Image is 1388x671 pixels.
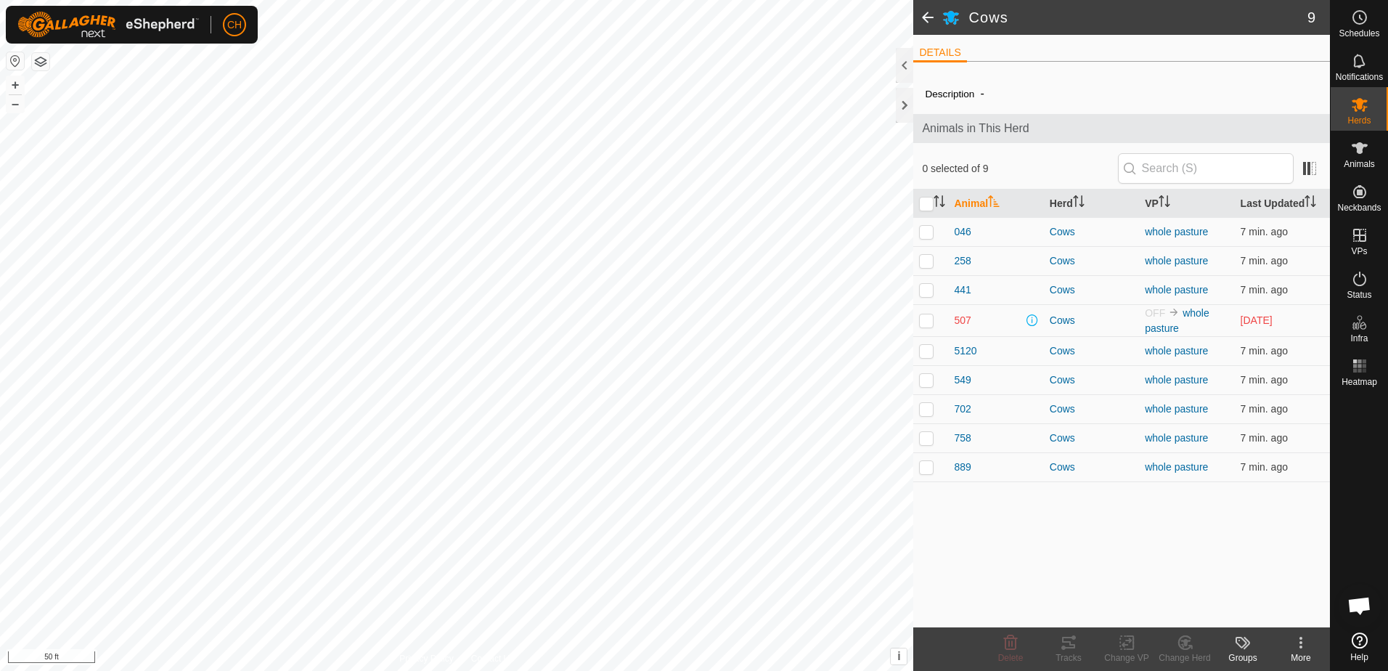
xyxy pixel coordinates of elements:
[7,52,24,70] button: Reset Map
[1145,307,1209,334] a: whole pasture
[1214,651,1272,664] div: Groups
[1350,653,1368,662] span: Help
[1241,403,1288,415] span: Oct 2, 2025, 8:47 AM
[1342,378,1377,386] span: Heatmap
[954,373,971,388] span: 549
[998,653,1024,663] span: Delete
[1145,432,1208,444] a: whole pasture
[988,198,1000,209] p-sorticon: Activate to sort
[1347,290,1371,299] span: Status
[897,650,900,662] span: i
[1235,190,1330,218] th: Last Updated
[1241,284,1288,296] span: Oct 2, 2025, 8:47 AM
[1050,343,1133,359] div: Cows
[1073,198,1085,209] p-sorticon: Activate to sort
[954,431,971,446] span: 758
[1098,651,1156,664] div: Change VP
[1241,226,1288,237] span: Oct 2, 2025, 8:47 AM
[1331,627,1388,667] a: Help
[1145,403,1208,415] a: whole pasture
[1050,224,1133,240] div: Cows
[968,9,1307,26] h2: Cows
[1272,651,1330,664] div: More
[1050,373,1133,388] div: Cows
[954,224,971,240] span: 046
[1050,402,1133,417] div: Cows
[17,12,199,38] img: Gallagher Logo
[1241,345,1288,357] span: Oct 2, 2025, 8:47 AM
[954,343,976,359] span: 5120
[954,282,971,298] span: 441
[922,161,1117,176] span: 0 selected of 9
[1145,345,1208,357] a: whole pasture
[7,95,24,113] button: –
[1338,584,1381,627] div: Open chat
[399,652,454,665] a: Privacy Policy
[1145,307,1165,319] span: OFF
[1145,461,1208,473] a: whole pasture
[974,81,989,105] span: -
[925,89,974,99] label: Description
[1040,651,1098,664] div: Tracks
[32,53,49,70] button: Map Layers
[1050,431,1133,446] div: Cows
[1159,198,1170,209] p-sorticon: Activate to sort
[1344,160,1375,168] span: Animals
[1339,29,1379,38] span: Schedules
[934,198,945,209] p-sorticon: Activate to sort
[954,253,971,269] span: 258
[891,648,907,664] button: i
[1050,253,1133,269] div: Cows
[954,460,971,475] span: 889
[948,190,1043,218] th: Animal
[913,45,966,62] li: DETAILS
[1145,255,1208,267] a: whole pasture
[1347,116,1371,125] span: Herds
[1241,255,1288,267] span: Oct 2, 2025, 8:47 AM
[1305,198,1316,209] p-sorticon: Activate to sort
[1337,203,1381,212] span: Neckbands
[1050,313,1133,328] div: Cows
[1307,7,1315,28] span: 9
[1241,374,1288,386] span: Oct 2, 2025, 8:47 AM
[471,652,514,665] a: Contact Us
[1044,190,1139,218] th: Herd
[1241,314,1273,326] span: Sep 16, 2025, 2:17 PM
[7,76,24,94] button: +
[1168,306,1180,318] img: to
[227,17,242,33] span: CH
[1050,282,1133,298] div: Cows
[922,120,1321,137] span: Animals in This Herd
[1145,374,1208,386] a: whole pasture
[1145,226,1208,237] a: whole pasture
[1145,284,1208,296] a: whole pasture
[1350,334,1368,343] span: Infra
[1139,190,1234,218] th: VP
[1336,73,1383,81] span: Notifications
[954,402,971,417] span: 702
[1050,460,1133,475] div: Cows
[1241,461,1288,473] span: Oct 2, 2025, 8:47 AM
[1241,432,1288,444] span: Oct 2, 2025, 8:47 AM
[1351,247,1367,256] span: VPs
[1118,153,1294,184] input: Search (S)
[1156,651,1214,664] div: Change Herd
[954,313,971,328] span: 507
